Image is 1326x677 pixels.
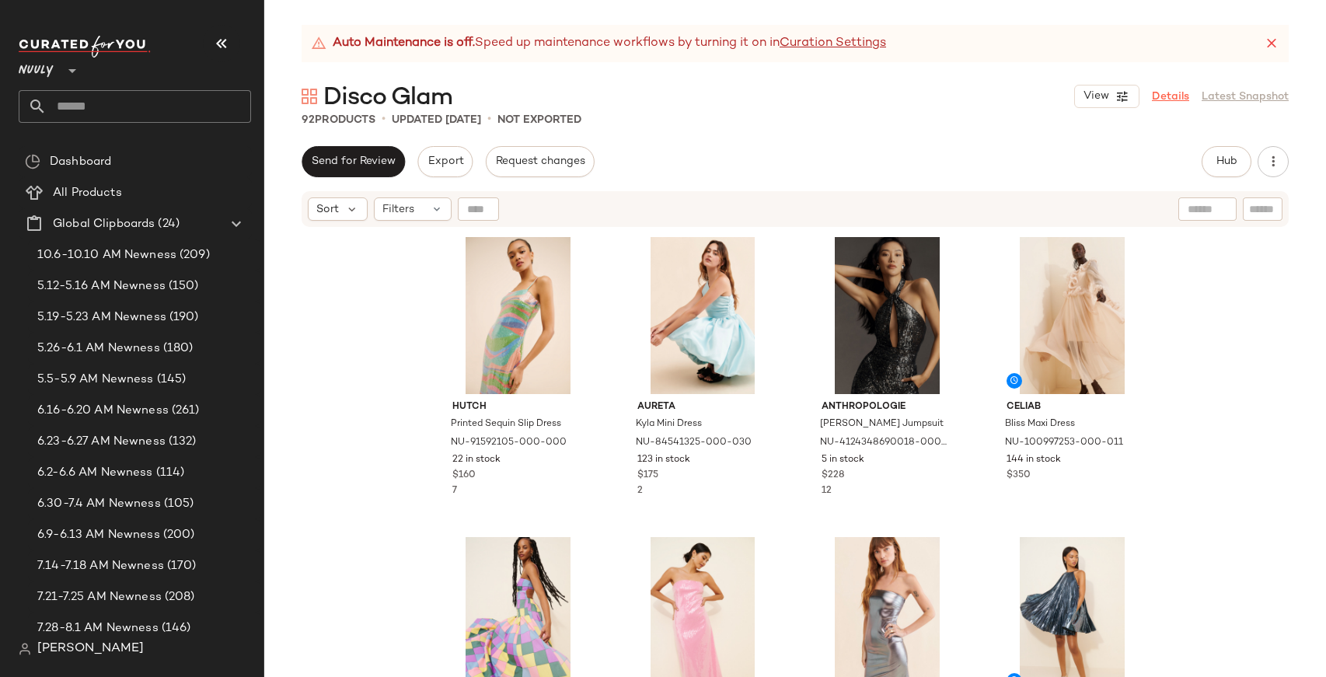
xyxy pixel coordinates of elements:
span: 6.9-6.13 AM Newness [37,526,160,544]
span: 5 in stock [822,453,864,467]
span: 7 [452,486,457,496]
span: 5.5-5.9 AM Newness [37,371,154,389]
strong: Auto Maintenance is off. [333,34,475,53]
span: $160 [452,469,476,483]
button: View [1074,85,1139,108]
button: Request changes [486,146,595,177]
span: 6.16-6.20 AM Newness [37,402,169,420]
span: Hutch [452,400,584,414]
span: 7.28-8.1 AM Newness [37,619,159,637]
span: $228 [822,469,844,483]
span: Kyla Mini Dress [636,417,702,431]
a: Details [1152,89,1189,105]
span: Filters [382,201,414,218]
span: (132) [166,433,197,451]
button: Export [417,146,473,177]
span: (208) [162,588,195,606]
span: Bliss Maxi Dress [1005,417,1075,431]
span: 144 in stock [1007,453,1061,467]
span: Printed Sequin Slip Dress [451,417,561,431]
span: 92 [302,114,315,126]
span: Anthropologie [822,400,953,414]
span: • [487,110,491,129]
span: 5.12-5.16 AM Newness [37,277,166,295]
img: 84541325_030_b [625,237,781,394]
span: NU-84541325-000-030 [636,436,752,450]
span: NU-4124348690018-000-003 [820,436,951,450]
img: svg%3e [25,154,40,169]
img: svg%3e [302,89,317,104]
span: 10.6-10.10 AM Newness [37,246,176,264]
span: 5.19-5.23 AM Newness [37,309,166,326]
span: (261) [169,402,200,420]
span: Disco Glam [323,82,452,113]
img: svg%3e [19,643,31,655]
span: (170) [164,557,197,575]
span: CeliaB [1007,400,1138,414]
span: [PERSON_NAME] [37,640,144,658]
span: All Products [53,184,122,202]
span: • [382,110,386,129]
span: (105) [161,495,194,513]
img: 91592105_000_b [440,237,596,394]
span: Export [427,155,463,168]
span: 12 [822,486,832,496]
span: 5.26-6.1 AM Newness [37,340,160,358]
span: NU-100997253-000-011 [1005,436,1123,450]
span: 7.21-7.25 AM Newness [37,588,162,606]
div: Speed up maintenance workflows by turning it on in [311,34,886,53]
span: (150) [166,277,199,295]
span: View [1083,90,1109,103]
span: 2 [637,486,643,496]
span: NU-91592105-000-000 [451,436,567,450]
span: Request changes [495,155,585,168]
span: (24) [155,215,180,233]
span: $175 [637,469,658,483]
p: Not Exported [497,112,581,128]
a: Curation Settings [780,34,886,53]
button: Hub [1202,146,1251,177]
span: (190) [166,309,199,326]
span: Global Clipboards [53,215,155,233]
span: (209) [176,246,210,264]
img: cfy_white_logo.C9jOOHJF.svg [19,36,151,58]
span: $350 [1007,469,1031,483]
span: (180) [160,340,194,358]
img: 100997253_011_b [994,237,1150,394]
span: Hub [1216,155,1237,168]
span: 22 in stock [452,453,501,467]
img: 4124348690018_003_b [809,237,965,394]
span: 6.30-7.4 AM Newness [37,495,161,513]
span: (146) [159,619,191,637]
span: 7.14-7.18 AM Newness [37,557,164,575]
span: (114) [153,464,185,482]
span: (145) [154,371,187,389]
button: Send for Review [302,146,405,177]
span: 123 in stock [637,453,690,467]
span: Send for Review [311,155,396,168]
span: Sort [316,201,339,218]
span: [PERSON_NAME] Jumpsuit [820,417,944,431]
span: 6.2-6.6 AM Newness [37,464,153,482]
span: Nuuly [19,53,54,81]
span: 6.23-6.27 AM Newness [37,433,166,451]
span: Aureta [637,400,769,414]
p: updated [DATE] [392,112,481,128]
span: Dashboard [50,153,111,171]
span: (200) [160,526,195,544]
div: Products [302,112,375,128]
